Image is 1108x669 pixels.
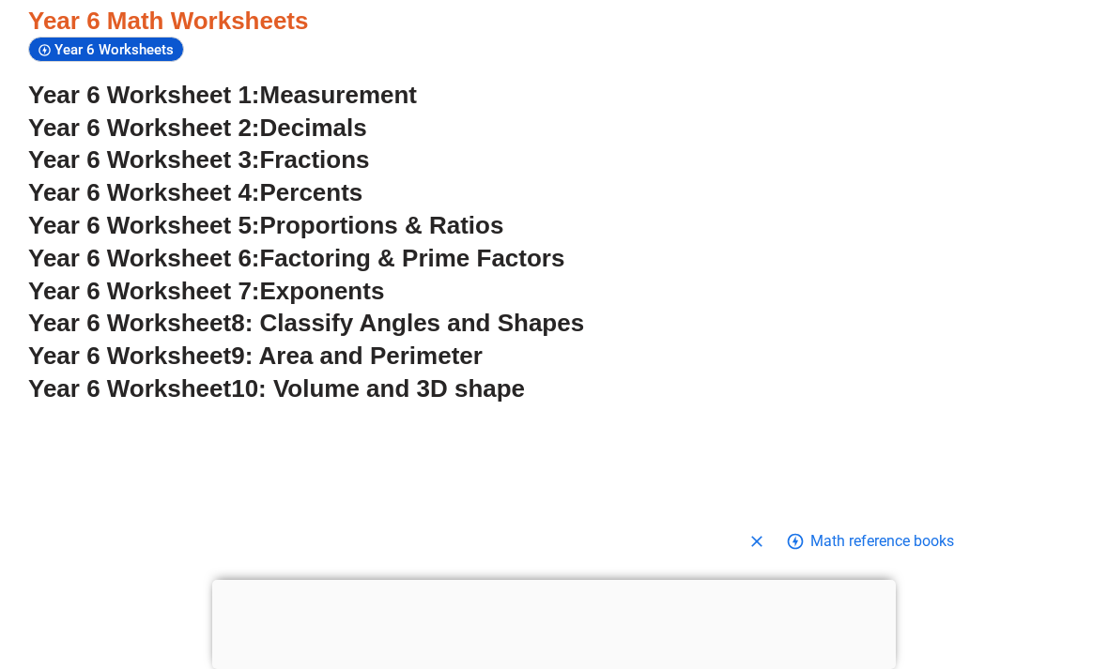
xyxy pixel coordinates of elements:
a: Year 6 Worksheet 5:Proportions & Ratios [28,211,503,239]
span: 8: Classify Angles and Shapes [231,309,584,337]
a: Year 6 Worksheet 4:Percents [28,178,362,206]
iframe: Advertisement [212,580,896,664]
span: Year 6 Worksheets [54,41,179,58]
span: Year 6 Worksheet 1: [28,81,260,109]
span: Year 6 Worksheet 3: [28,145,260,174]
a: Year 6 Worksheet 3:Fractions [28,145,369,174]
a: Year 6 Worksheet 1:Measurement [28,81,417,109]
span: Year 6 Worksheet [28,374,231,403]
span: Factoring & Prime Factors [260,244,565,272]
a: Year 6 Worksheet 2:Decimals [28,114,367,142]
span: Year 6 Worksheet 2: [28,114,260,142]
span: Year 6 Worksheet 4: [28,178,260,206]
span: Year 6 Worksheet 7: [28,277,260,305]
span: Year 6 Worksheet [28,342,231,370]
span: 9: Area and Perimeter [231,342,483,370]
span: Decimals [260,114,367,142]
span: Year 6 Worksheet 5: [28,211,260,239]
a: Year 6 Worksheet10: Volume and 3D shape [28,374,525,403]
span: Proportions & Ratios [260,211,504,239]
a: Year 6 Worksheet 7:Exponents [28,277,384,305]
a: Year 6 Worksheet9: Area and Perimeter [28,342,483,370]
svg: Close shopping anchor [747,532,766,551]
h3: Year 6 Math Worksheets [28,6,1080,38]
span: Measurement [260,81,418,109]
span: Year 6 Worksheet 6: [28,244,260,272]
iframe: Chat Widget [786,457,1108,669]
span: Exponents [260,277,385,305]
a: Year 6 Worksheet 6:Factoring & Prime Factors [28,244,564,272]
span: 10: Volume and 3D shape [231,374,525,403]
span: Percents [260,178,363,206]
div: Year 6 Worksheets [28,37,184,62]
a: Year 6 Worksheet8: Classify Angles and Shapes [28,309,584,337]
span: Year 6 Worksheet [28,309,231,337]
span: Fractions [260,145,370,174]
